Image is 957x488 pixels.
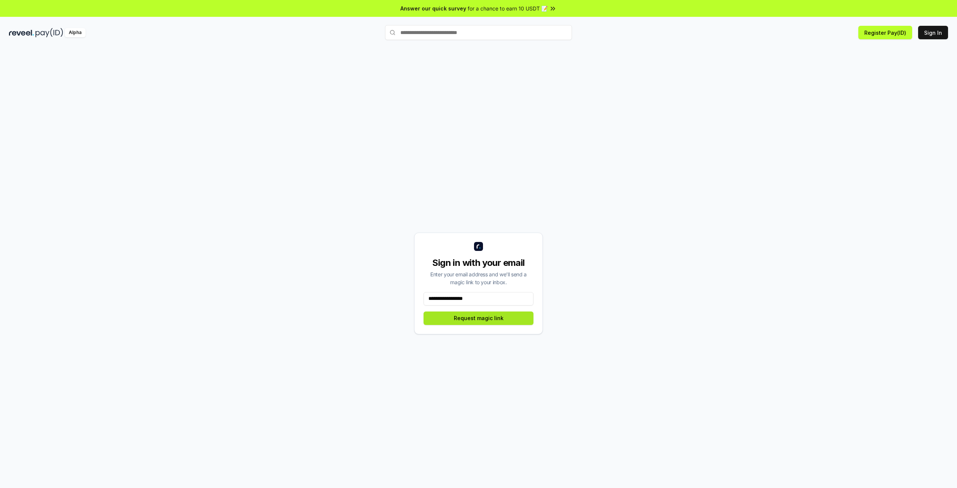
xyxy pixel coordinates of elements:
img: reveel_dark [9,28,34,37]
button: Register Pay(ID) [858,26,912,39]
div: Sign in with your email [424,257,533,269]
img: logo_small [474,242,483,251]
div: Enter your email address and we’ll send a magic link to your inbox. [424,270,533,286]
img: pay_id [36,28,63,37]
div: Alpha [65,28,86,37]
span: for a chance to earn 10 USDT 📝 [468,4,548,12]
button: Request magic link [424,311,533,325]
span: Answer our quick survey [400,4,466,12]
button: Sign In [918,26,948,39]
